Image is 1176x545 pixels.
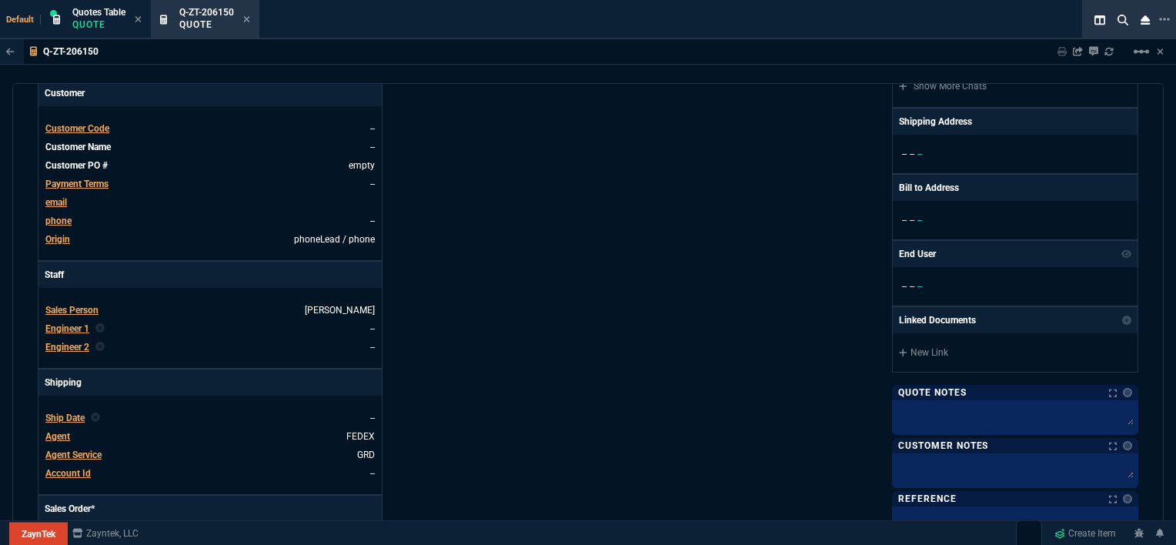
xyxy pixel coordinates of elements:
tr: undefined [45,321,376,336]
p: Quote [72,18,125,31]
p: Quote Notes [898,386,967,399]
span: Ship Date [45,413,85,423]
p: Linked Documents [899,313,976,327]
span: Sales Person [45,305,99,316]
a: [PERSON_NAME] [305,305,375,316]
nx-icon: Close Tab [243,14,250,26]
p: Customer [38,80,382,106]
p: Sales Order* [38,496,382,522]
p: Bill to Address [899,181,959,195]
span: -- [917,281,922,292]
tr: undefined [45,232,376,247]
a: msbcCompanyName [68,527,143,540]
span: Payment Terms [45,179,109,189]
span: -- [902,149,907,159]
span: -- [370,123,375,134]
span: Default [6,15,41,25]
p: Q-ZT-206150 [43,45,99,58]
nx-icon: Open New Tab [1159,12,1170,27]
tr: undefined [45,121,376,136]
a: -- [370,323,375,334]
tr: undefined [45,447,376,463]
span: -- [370,413,375,423]
nx-icon: Close Tab [135,14,142,26]
p: Shipping [38,369,382,396]
span: Customer Code [45,123,109,134]
span: -- [917,149,922,159]
nx-icon: Back to Table [6,46,15,57]
nx-icon: Close Workbench [1134,11,1156,29]
span: phone [45,216,72,226]
span: Account Id [45,468,91,479]
tr: undefined [45,158,376,173]
span: -- [910,281,914,292]
a: -- [370,342,375,353]
span: Customer Name [45,142,111,152]
tr: undefined [45,466,376,481]
a: FEDEX [346,431,375,442]
span: email [45,197,67,208]
tr: undefined [45,176,376,192]
a: Show More Chats [899,81,987,92]
tr: undefined [45,139,376,155]
a: GRD [357,450,375,460]
tr: undefined [45,303,376,318]
span: Engineer 1 [45,323,89,334]
a: New Link [899,346,1131,359]
p: End User [899,247,936,261]
a: empty [349,160,375,171]
span: -- [910,149,914,159]
p: Shipping Address [899,115,972,129]
nx-icon: Search [1111,11,1134,29]
a: -- [370,216,375,226]
span: Q-ZT-206150 [179,7,234,18]
tr: undefined [45,213,376,229]
p: Reference [898,493,957,505]
a: -- [370,142,375,152]
span: -- [902,215,907,226]
p: Staff [38,262,382,288]
a: Create Item [1048,522,1122,545]
nx-icon: Clear selected rep [91,411,100,425]
span: -- [917,215,922,226]
span: Quotes Table [72,7,125,18]
a: -- [370,179,375,189]
p: Customer Notes [898,440,988,452]
nx-icon: Split Panels [1088,11,1111,29]
a: -- [370,468,375,479]
span: Agent [45,431,70,442]
span: phoneLead / phone [294,234,375,245]
a: Origin [45,234,70,245]
tr: undefined [45,429,376,444]
mat-icon: Example home icon [1132,42,1151,61]
span: Customer PO # [45,160,108,171]
tr: undefined [45,410,376,426]
nx-icon: Show/Hide End User to Customer [1121,247,1132,261]
span: -- [910,215,914,226]
p: Quote [179,18,234,31]
span: Engineer 2 [45,342,89,353]
a: Hide Workbench [1157,45,1164,58]
span: -- [902,281,907,292]
nx-icon: Clear selected rep [95,340,105,354]
tr: undefined [45,339,376,355]
span: Agent Service [45,450,102,460]
nx-icon: Clear selected rep [95,322,105,336]
tr: undefined [45,195,376,210]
